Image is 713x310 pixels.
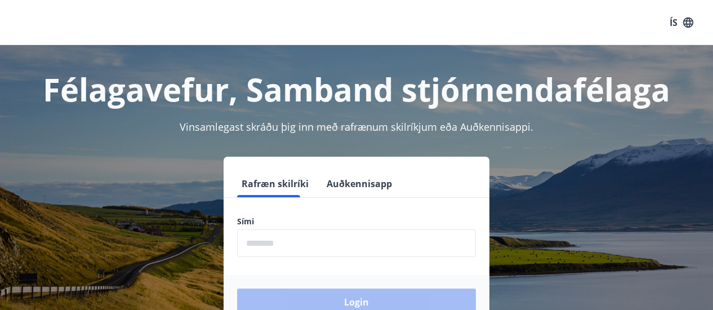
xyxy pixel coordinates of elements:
span: Vinsamlegast skráðu þig inn með rafrænum skilríkjum eða Auðkennisappi. [180,120,533,134]
button: ÍS [663,12,699,33]
h1: Félagavefur, Samband stjórnendafélaga [14,68,699,110]
button: Rafræn skilríki [237,170,313,197]
label: Sími [237,216,476,227]
button: Auðkennisapp [322,170,396,197]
